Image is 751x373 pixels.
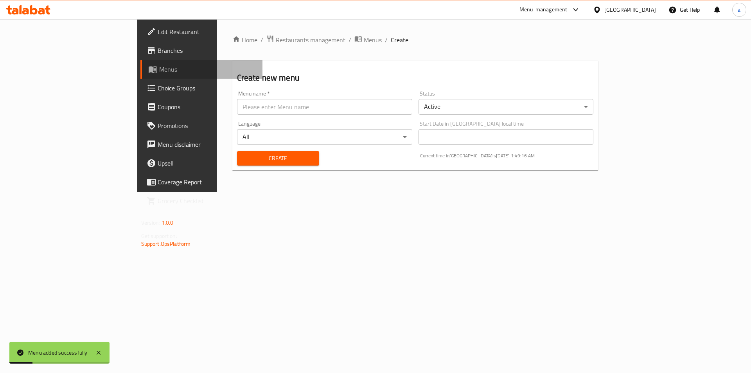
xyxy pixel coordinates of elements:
[604,5,656,14] div: [GEOGRAPHIC_DATA]
[266,35,345,45] a: Restaurants management
[237,151,319,166] button: Create
[276,35,345,45] span: Restaurants management
[140,135,263,154] a: Menu disclaimer
[141,218,160,228] span: Version:
[158,159,257,168] span: Upsell
[158,140,257,149] span: Menu disclaimer
[140,97,263,116] a: Coupons
[349,35,351,45] li: /
[158,177,257,187] span: Coverage Report
[354,35,382,45] a: Menus
[158,121,257,130] span: Promotions
[158,46,257,55] span: Branches
[158,27,257,36] span: Edit Restaurant
[28,348,88,357] div: Menu added successfully
[140,79,263,97] a: Choice Groups
[141,231,177,241] span: Get support on:
[237,99,412,115] input: Please enter Menu name
[140,173,263,191] a: Coverage Report
[141,239,191,249] a: Support.OpsPlatform
[232,35,598,45] nav: breadcrumb
[738,5,740,14] span: a
[140,22,263,41] a: Edit Restaurant
[385,35,388,45] li: /
[237,72,594,84] h2: Create new menu
[364,35,382,45] span: Menus
[140,60,263,79] a: Menus
[519,5,568,14] div: Menu-management
[158,102,257,112] span: Coupons
[237,129,412,145] div: All
[140,191,263,210] a: Grocery Checklist
[158,83,257,93] span: Choice Groups
[140,116,263,135] a: Promotions
[420,152,594,159] p: Current time in [GEOGRAPHIC_DATA] is [DATE] 1:49:16 AM
[158,196,257,205] span: Grocery Checklist
[140,154,263,173] a: Upsell
[419,99,594,115] div: Active
[162,218,174,228] span: 1.0.0
[159,65,257,74] span: Menus
[140,41,263,60] a: Branches
[243,153,313,163] span: Create
[391,35,408,45] span: Create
